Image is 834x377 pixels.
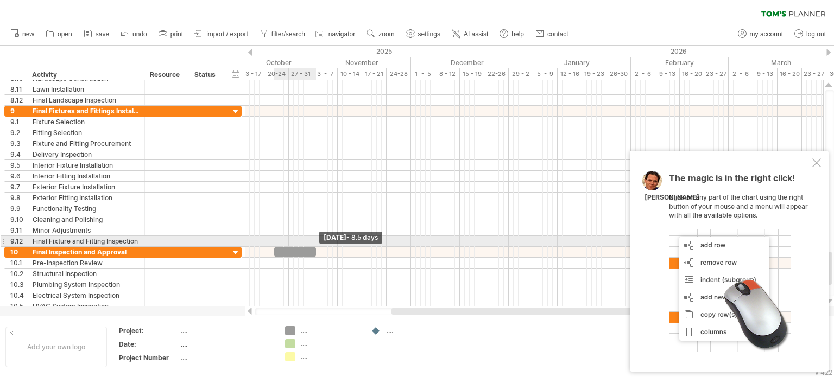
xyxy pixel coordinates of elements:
div: .... [301,326,360,335]
div: February 2026 [631,57,729,68]
a: AI assist [449,27,491,41]
div: Exterior Fitting Installation [33,193,139,203]
div: 13 - 17 [240,68,264,80]
div: 29 - 2 [509,68,533,80]
div: 10.4 [10,290,27,301]
span: - 8.5 days [346,233,378,241]
div: 22-26 [484,68,509,80]
div: January 2026 [523,57,631,68]
div: Status [194,69,218,80]
div: 19 - 23 [582,68,606,80]
div: 9.6 [10,171,27,181]
a: navigator [314,27,358,41]
div: [PERSON_NAME] [645,193,699,202]
div: Activity [32,69,138,80]
div: 16 - 20 [680,68,704,80]
div: 2 - 6 [631,68,655,80]
div: [DATE] [319,232,382,244]
div: 9.1 [10,117,27,127]
div: 8.11 [10,84,27,94]
div: Click on any part of the chart using the right button of your mouse and a menu will appear with a... [669,174,810,352]
span: import / export [206,30,248,38]
div: Interior Fitting Installation [33,171,139,181]
div: 24-28 [387,68,411,80]
div: .... [301,352,360,361]
div: 9.3 [10,138,27,149]
div: 12 - 16 [558,68,582,80]
div: 23 - 27 [704,68,729,80]
div: 9.8 [10,193,27,203]
div: 10.1 [10,258,27,268]
a: settings [403,27,444,41]
div: .... [301,339,360,348]
span: save [96,30,109,38]
div: Exterior Fixture Installation [33,182,139,192]
span: undo [132,30,147,38]
div: Fixture Selection [33,117,139,127]
div: 16 - 20 [778,68,802,80]
a: new [8,27,37,41]
a: contact [533,27,572,41]
div: 8.12 [10,95,27,105]
span: open [58,30,72,38]
div: Minor Adjustments [33,225,139,235]
div: 23 - 27 [802,68,826,80]
div: 9.11 [10,225,27,235]
span: my account [750,30,783,38]
div: 9.7 [10,182,27,192]
div: 9 - 13 [655,68,680,80]
div: Date: [119,340,179,349]
div: .... [181,340,272,349]
span: settings [418,30,440,38]
div: .... [387,326,446,335]
div: October 2025 [201,57,313,68]
div: 9.10 [10,214,27,225]
span: new [22,30,34,38]
div: 9.2 [10,127,27,138]
div: 17 - 21 [362,68,387,80]
div: 10.3 [10,279,27,290]
div: 9.9 [10,203,27,214]
div: Plumbing System Inspection [33,279,139,290]
a: save [81,27,112,41]
div: 3 - 7 [313,68,338,80]
a: import / export [192,27,251,41]
div: 10.2 [10,269,27,279]
div: 2 - 6 [729,68,753,80]
div: November 2025 [313,57,411,68]
div: 10 - 14 [338,68,362,80]
div: Fixture and Fitting Procurement [33,138,139,149]
div: Final Landscape Inspection [33,95,139,105]
div: Delivery Inspection [33,149,139,159]
div: Final Fixture and Fitting Inspection [33,236,139,246]
span: log out [806,30,826,38]
span: AI assist [464,30,488,38]
div: Functionality Testing [33,203,139,214]
div: Add your own logo [5,327,107,367]
a: undo [118,27,150,41]
div: Cleaning and Polishing [33,214,139,225]
div: 20-24 [264,68,289,80]
div: v 422 [815,368,832,376]
div: Pre-Inspection Review [33,258,139,268]
div: Final Fixtures and Fittings Installations [33,106,139,116]
div: 1 - 5 [411,68,435,80]
div: 26-30 [606,68,631,80]
div: .... [181,326,272,335]
div: Resource [150,69,183,80]
a: my account [735,27,786,41]
div: 10 [10,247,27,257]
div: Fitting Selection [33,127,139,138]
div: Project: [119,326,179,335]
span: navigator [328,30,355,38]
div: 10.5 [10,301,27,311]
div: 27 - 31 [289,68,313,80]
div: Project Number [119,353,179,362]
div: HVAC System Inspection [33,301,139,311]
div: 9 - 13 [753,68,778,80]
div: 15 - 19 [460,68,484,80]
div: 9.12 [10,236,27,246]
div: Lawn Installation [33,84,139,94]
span: contact [547,30,568,38]
div: 8 - 12 [435,68,460,80]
